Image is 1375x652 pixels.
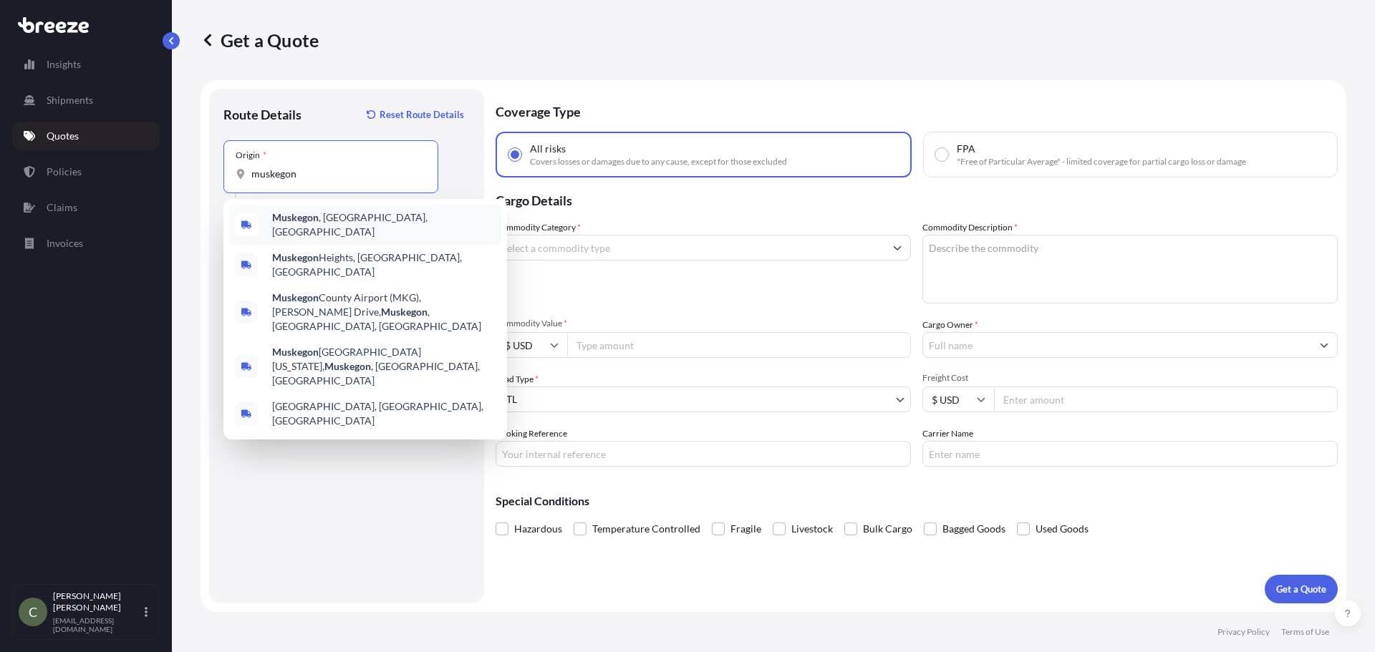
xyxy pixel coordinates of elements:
div: Show suggestions [223,199,507,439]
p: Claims [47,200,77,215]
p: Coverage Type [496,89,1338,132]
span: LTL [502,392,517,407]
p: Shipments [47,93,93,107]
p: Cargo Details [496,177,1338,220]
p: Quotes [47,129,79,143]
input: Select a commodity type [496,235,884,261]
p: Terms of Use [1281,626,1329,638]
span: Used Goods [1036,518,1089,540]
p: [EMAIL_ADDRESS][DOMAIN_NAME] [53,616,142,633]
span: [GEOGRAPHIC_DATA], [GEOGRAPHIC_DATA], [GEOGRAPHIC_DATA] [272,399,496,428]
span: All risks [530,142,566,156]
p: Route Details [223,106,301,123]
span: [GEOGRAPHIC_DATA][US_STATE], , [GEOGRAPHIC_DATA], [GEOGRAPHIC_DATA] [272,345,496,388]
span: C [29,605,37,619]
button: Show suggestions [884,235,910,261]
span: County Airport (MKG), [PERSON_NAME] Drive, , [GEOGRAPHIC_DATA], [GEOGRAPHIC_DATA] [272,291,496,334]
input: Origin [251,167,420,181]
input: Full name [923,332,1311,358]
b: Muskegon [272,211,319,223]
span: Fragile [730,518,761,540]
p: Reset Route Details [380,107,464,122]
b: Muskegon [272,251,319,263]
span: Livestock [791,518,833,540]
div: Origin [236,150,266,161]
span: "Free of Particular Average" - limited coverage for partial cargo loss or damage [957,156,1246,167]
button: Show suggestions [1311,332,1337,358]
p: Special Conditions [496,495,1338,507]
p: Invoices [47,236,83,250]
span: Temperature Controlled [592,518,700,540]
p: [PERSON_NAME] [PERSON_NAME] [53,590,142,613]
label: Carrier Name [922,427,973,441]
span: Heights, [GEOGRAPHIC_DATA], [GEOGRAPHIC_DATA] [272,250,496,279]
p: Policies [47,165,82,179]
p: Get a Quote [201,29,319,52]
input: Enter name [922,441,1338,467]
span: Load Type [496,372,539,386]
span: , [GEOGRAPHIC_DATA], [GEOGRAPHIC_DATA] [272,210,496,239]
span: Hazardous [514,518,562,540]
b: Muskegon [272,346,319,358]
p: Insights [47,57,81,72]
b: Muskegon [381,306,428,318]
label: Commodity Description [922,220,1018,235]
span: Covers losses or damages due to any cause, except for those excluded [530,156,787,167]
p: Privacy Policy [1217,626,1270,638]
label: Cargo Owner [922,318,978,332]
input: Your internal reference [496,441,911,467]
label: Booking Reference [496,427,567,441]
span: FPA [957,142,975,156]
label: Commodity Category [496,220,581,235]
span: Freight Cost [922,372,1338,384]
span: Bagged Goods [942,518,1005,540]
input: Type amount [567,332,911,358]
b: Muskegon [324,360,371,372]
p: Get a Quote [1276,582,1326,596]
b: Muskegon [272,291,319,303]
span: Commodity Value [496,318,911,329]
input: Enter amount [994,386,1338,412]
span: Bulk Cargo [863,518,912,540]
